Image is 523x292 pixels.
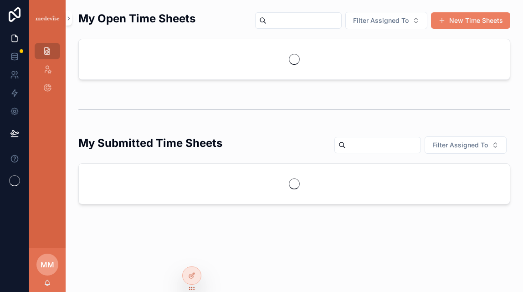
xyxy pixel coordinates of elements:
[431,12,510,29] button: New Time Sheets
[353,16,409,25] span: Filter Assigned To
[425,136,507,154] button: Select Button
[35,15,60,22] img: App logo
[29,36,66,108] div: scrollable content
[78,11,195,26] h2: My Open Time Sheets
[78,136,222,151] h2: My Submitted Time Sheets
[345,12,427,29] button: Select Button
[41,259,54,270] span: MM
[432,141,488,150] span: Filter Assigned To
